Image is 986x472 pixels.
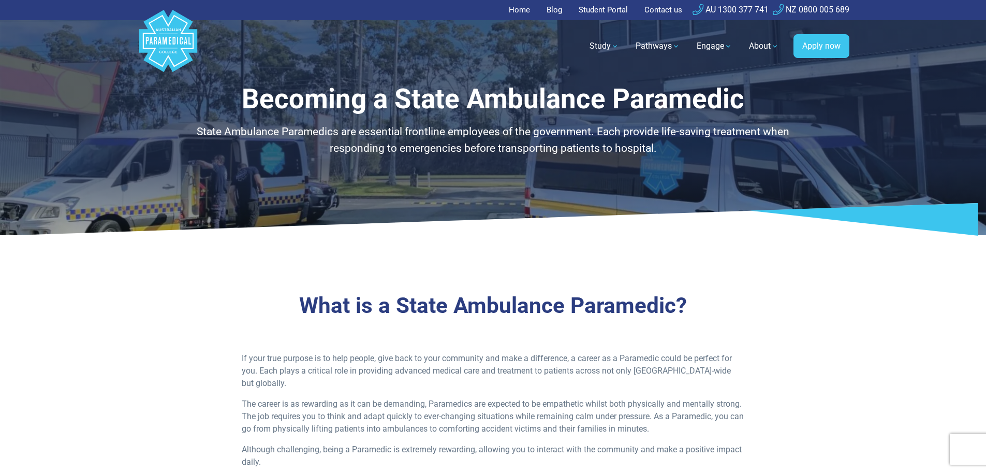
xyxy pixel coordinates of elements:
[793,34,849,58] a: Apply now
[773,5,849,15] a: NZ 0800 005 689
[190,83,796,116] h1: Becoming a State Ambulance Paramedic
[583,32,625,61] a: Study
[693,5,769,15] a: AU 1300 377 741
[629,32,686,61] a: Pathways
[743,32,785,61] a: About
[242,352,744,390] p: If your true purpose is to help people, give back to your community and make a difference, a care...
[690,32,739,61] a: Engage
[190,293,796,319] h3: What is a State Ambulance Paramedic?
[190,124,796,156] p: State Ambulance Paramedics are essential frontline employees of the government. Each provide life...
[137,20,199,73] a: Australian Paramedical College
[242,398,744,435] p: The career is as rewarding as it can be demanding, Paramedics are expected to be empathetic whils...
[242,444,744,468] p: Although challenging, being a Paramedic is extremely rewarding, allowing you to interact with the...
